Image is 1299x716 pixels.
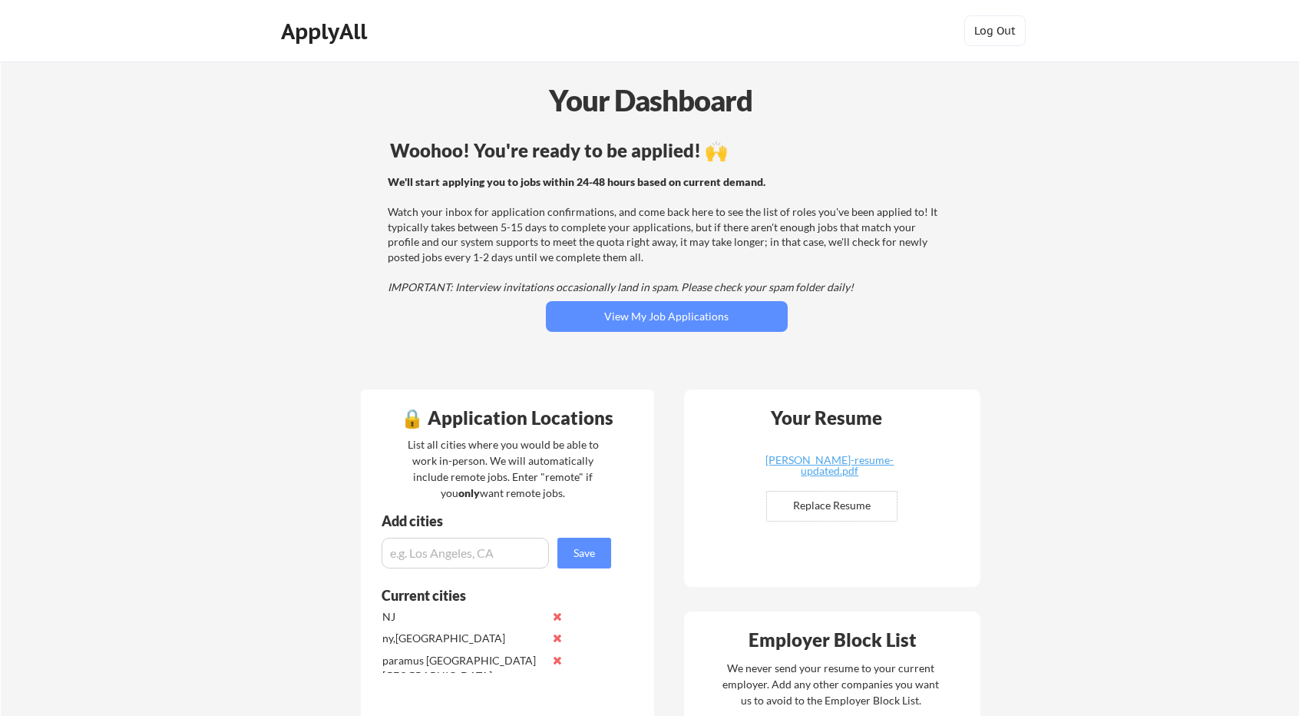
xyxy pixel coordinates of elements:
button: Save [557,538,611,568]
input: e.g. Los Angeles, CA [382,538,549,568]
div: NJ [382,609,544,625]
div: Woohoo! You're ready to be applied! 🙌 [390,141,944,160]
strong: only [458,486,480,499]
button: View My Job Applications [546,301,788,332]
button: Log Out [964,15,1026,46]
div: ny,[GEOGRAPHIC_DATA] [382,631,544,646]
div: [PERSON_NAME]-resume-updated.pdf [739,455,921,476]
div: Add cities [382,514,615,528]
a: [PERSON_NAME]-resume-updated.pdf [739,455,921,479]
div: Employer Block List [690,631,976,649]
div: Watch your inbox for application confirmations, and come back here to see the list of roles you'v... [388,174,941,295]
div: Current cities [382,588,594,602]
div: Your Dashboard [2,78,1299,122]
div: ApplyAll [281,18,372,45]
div: List all cities where you would be able to work in-person. We will automatically include remote j... [398,436,609,501]
div: We never send your resume to your current employer. Add any other companies you want us to avoid ... [722,660,940,708]
div: 🔒 Application Locations [365,409,650,427]
div: paramus [GEOGRAPHIC_DATA] [GEOGRAPHIC_DATA] [382,653,544,683]
strong: We'll start applying you to jobs within 24-48 hours based on current demand. [388,175,765,188]
em: IMPORTANT: Interview invitations occasionally land in spam. Please check your spam folder daily! [388,280,854,293]
div: Your Resume [751,409,903,427]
